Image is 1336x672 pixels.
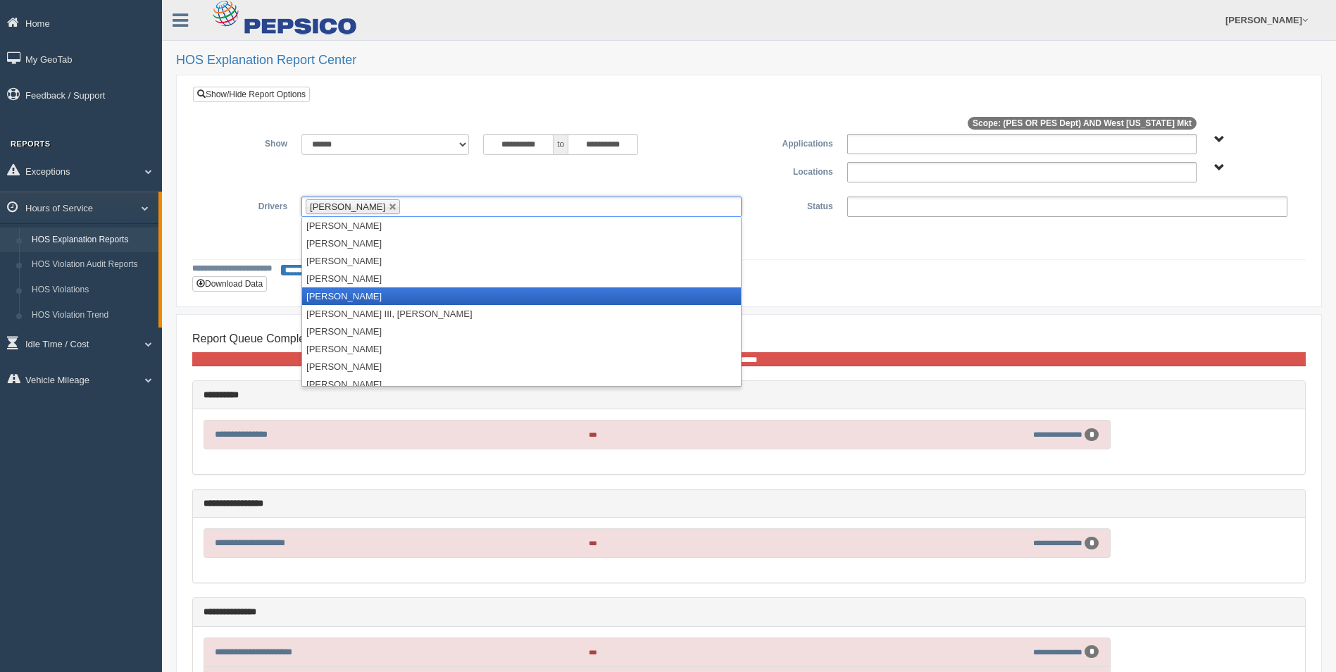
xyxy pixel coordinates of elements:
[192,332,1306,345] h4: Report Queue Completion Progress:
[968,117,1197,130] span: Scope: (PES OR PES Dept) AND West [US_STATE] Mkt
[204,134,294,151] label: Show
[749,197,839,213] label: Status
[302,217,741,235] li: [PERSON_NAME]
[554,134,568,155] span: to
[192,276,267,292] button: Download Data
[302,340,741,358] li: [PERSON_NAME]
[25,228,158,253] a: HOS Explanation Reports
[193,87,310,102] a: Show/Hide Report Options
[749,134,839,151] label: Applications
[302,375,741,393] li: [PERSON_NAME]
[302,252,741,270] li: [PERSON_NAME]
[302,358,741,375] li: [PERSON_NAME]
[25,252,158,278] a: HOS Violation Audit Reports
[749,162,840,179] label: Locations
[176,54,1322,68] h2: HOS Explanation Report Center
[204,197,294,213] label: Drivers
[302,305,741,323] li: [PERSON_NAME] III, [PERSON_NAME]
[310,201,385,212] span: [PERSON_NAME]
[302,270,741,287] li: [PERSON_NAME]
[25,278,158,303] a: HOS Violations
[302,323,741,340] li: [PERSON_NAME]
[302,287,741,305] li: [PERSON_NAME]
[302,235,741,252] li: [PERSON_NAME]
[25,303,158,328] a: HOS Violation Trend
